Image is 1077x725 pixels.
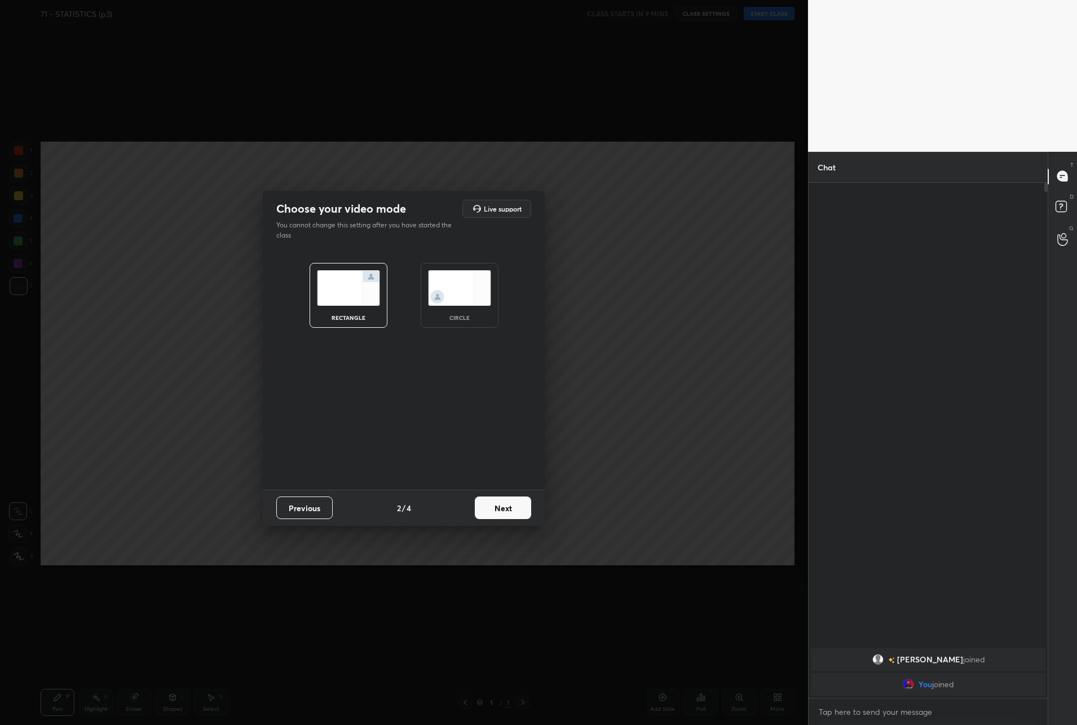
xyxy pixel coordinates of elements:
span: joined [963,655,985,664]
div: circle [437,315,482,320]
p: T [1070,161,1074,169]
button: Next [475,496,531,519]
h4: / [402,502,405,514]
span: You [919,680,932,689]
img: no-rating-badge.077c3623.svg [888,657,894,663]
p: You cannot change this setting after you have started the class [276,220,459,240]
img: default.png [872,654,883,665]
div: rectangle [326,315,371,320]
div: grid [809,646,1048,698]
span: joined [932,680,954,689]
h4: 4 [407,502,411,514]
button: Previous [276,496,333,519]
img: normalScreenIcon.ae25ed63.svg [317,270,380,306]
h5: Live support [484,205,522,212]
span: [PERSON_NAME] [897,655,963,664]
p: G [1069,224,1074,232]
img: circleScreenIcon.acc0effb.svg [428,270,491,306]
h2: Choose your video mode [276,201,406,216]
p: D [1070,192,1074,201]
p: Chat [809,152,845,182]
h4: 2 [397,502,401,514]
img: 688b4486b4ee450a8cb9bbcd57de3176.jpg [903,679,914,690]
